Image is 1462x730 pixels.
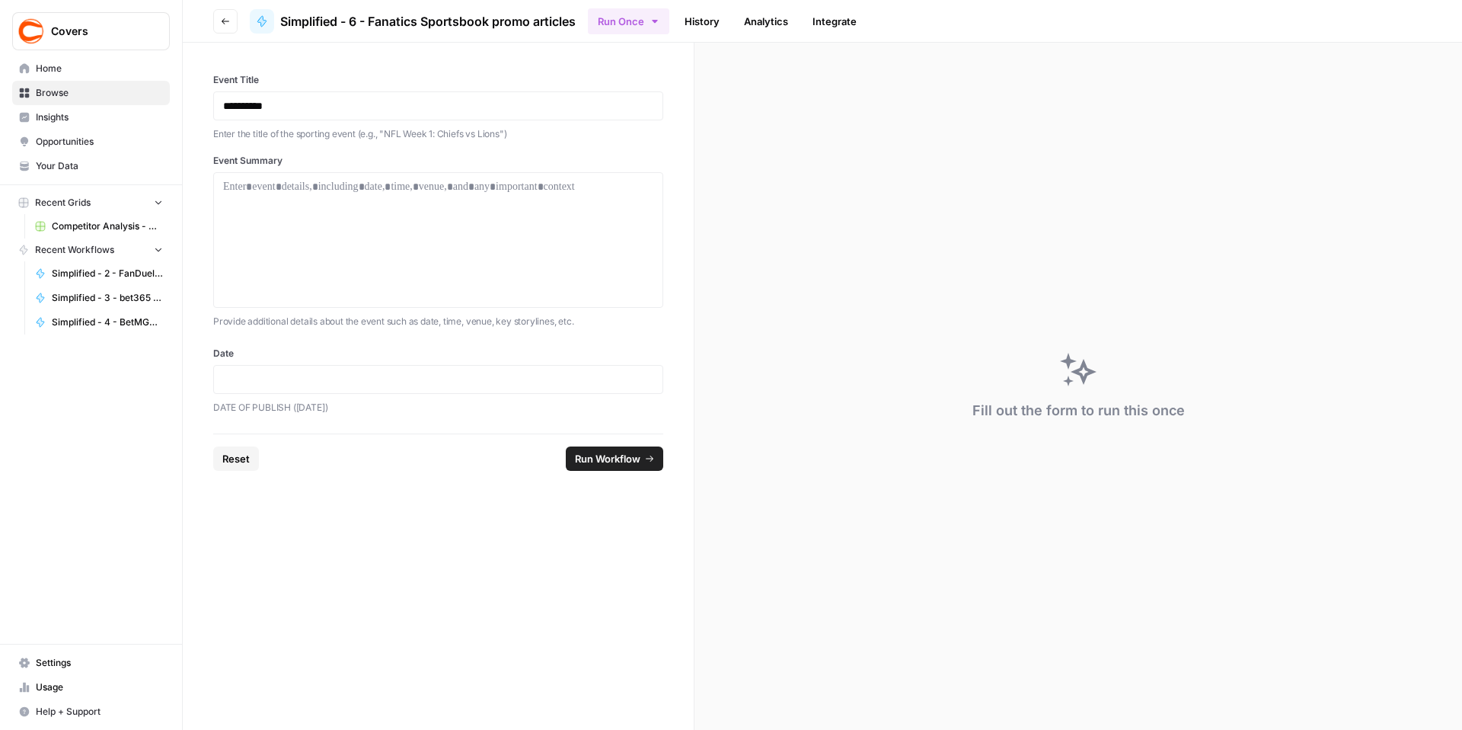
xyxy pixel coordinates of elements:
div: Fill out the form to run this once [972,400,1185,421]
a: Analytics [735,9,797,34]
button: Workspace: Covers [12,12,170,50]
a: Simplified - 2 - FanDuel promo code articles [28,261,170,286]
button: Recent Grids [12,191,170,214]
span: Recent Grids [35,196,91,210]
span: Usage [36,680,163,694]
a: Settings [12,651,170,675]
span: Opportunities [36,135,163,149]
label: Event Title [213,73,663,87]
a: Simplified - 4 - BetMGM bonus code articles [28,310,170,335]
span: Help + Support [36,705,163,719]
img: Covers Logo [18,18,45,45]
button: Help + Support [12,700,170,724]
a: Usage [12,675,170,700]
span: Your Data [36,159,163,173]
span: Simplified - 4 - BetMGM bonus code articles [52,315,163,329]
a: Insights [12,105,170,130]
span: Settings [36,656,163,670]
span: Insights [36,110,163,124]
span: Simplified - 3 - bet365 bonus code articles [52,291,163,305]
span: Recent Workflows [35,243,114,257]
span: Home [36,62,163,75]
span: Reset [222,451,250,466]
p: Enter the title of the sporting event (e.g., "NFL Week 1: Chiefs vs Lions") [213,126,663,142]
span: Run Workflow [575,451,640,466]
button: Recent Workflows [12,239,170,261]
a: Simplified - 6 - Fanatics Sportsbook promo articles [250,9,576,34]
a: Browse [12,81,170,105]
a: Competitor Analysis - URL Specific Grid [28,214,170,239]
span: Simplified - 2 - FanDuel promo code articles [52,267,163,280]
a: Your Data [12,154,170,178]
label: Event Summary [213,154,663,168]
p: DATE OF PUBLISH ([DATE]) [213,400,663,415]
button: Reset [213,447,259,471]
span: Browse [36,86,163,100]
span: Covers [51,24,143,39]
button: Run Workflow [566,447,663,471]
button: Run Once [588,8,669,34]
label: Date [213,347,663,360]
span: Simplified - 6 - Fanatics Sportsbook promo articles [280,12,576,30]
a: History [675,9,729,34]
span: Competitor Analysis - URL Specific Grid [52,219,163,233]
a: Opportunities [12,130,170,154]
p: Provide additional details about the event such as date, time, venue, key storylines, etc. [213,314,663,329]
a: Integrate [803,9,866,34]
a: Simplified - 3 - bet365 bonus code articles [28,286,170,310]
a: Home [12,56,170,81]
